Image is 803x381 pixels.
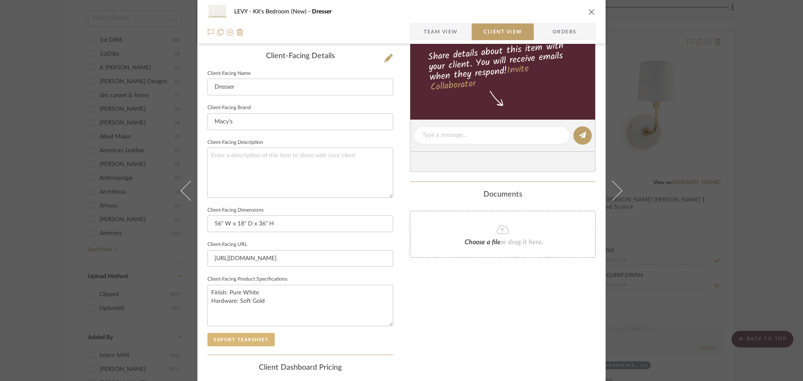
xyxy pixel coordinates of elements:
span: Team View [424,23,458,40]
div: Share details about this item with your client. You will receive emails when they respond! [409,38,597,95]
img: c608ca4d-dd7d-4f34-86ed-a53efc7b45bb_48x40.jpg [207,3,228,20]
span: LEVY [234,9,253,15]
input: Enter Client-Facing Brand [207,113,393,130]
button: Export Tearsheet [207,333,275,346]
label: Client-Facing Dimensions [207,208,263,212]
label: Client-Facing URL [207,243,247,247]
input: Enter Client-Facing Item Name [207,79,393,95]
div: Client Dashboard Pricing [207,363,393,373]
input: Enter item dimensions [207,215,393,232]
label: Client-Facing Brand [207,106,251,110]
label: Client-Facing Product Specifications [207,277,287,281]
span: or drag it here. [501,239,543,245]
label: Client-Facing Name [207,72,251,76]
div: Client-Facing Details [207,52,393,61]
div: Documents [410,190,596,199]
span: Choose a file [465,239,501,245]
input: Enter item URL [207,250,393,267]
label: Client-Facing Description [207,141,263,145]
span: Client View [483,23,522,40]
img: Remove from project [237,29,243,36]
button: close [588,8,596,15]
span: Orders [543,23,586,40]
span: Dresser [312,9,332,15]
span: Kit's Bedroom (New) [253,9,312,15]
